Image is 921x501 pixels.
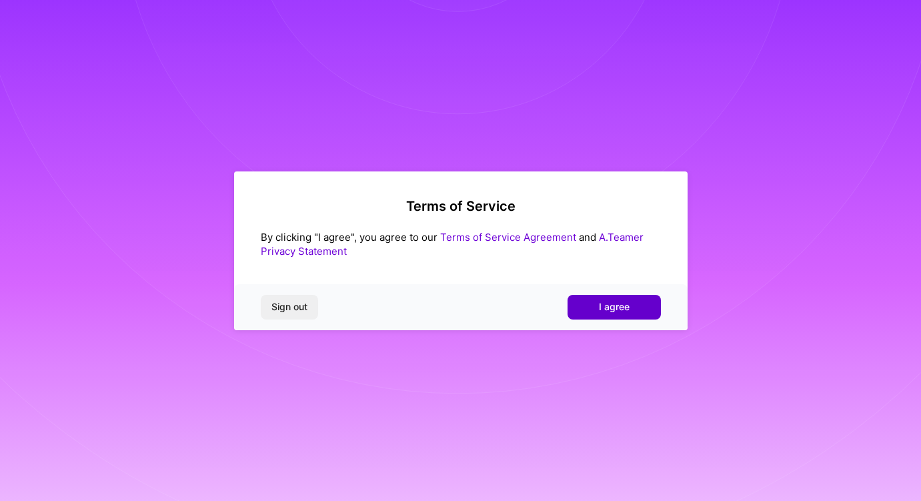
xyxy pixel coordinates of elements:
[599,300,630,314] span: I agree
[261,230,661,258] div: By clicking "I agree", you agree to our and
[261,198,661,214] h2: Terms of Service
[568,295,661,319] button: I agree
[440,231,576,243] a: Terms of Service Agreement
[271,300,307,314] span: Sign out
[261,295,318,319] button: Sign out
